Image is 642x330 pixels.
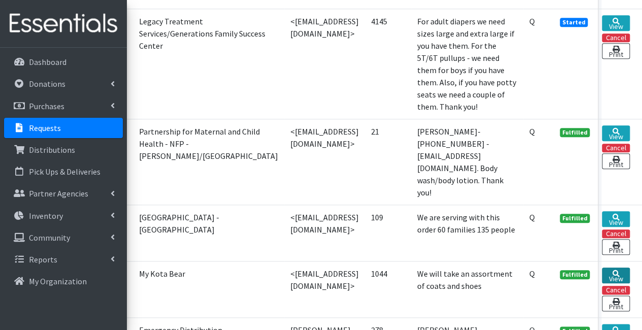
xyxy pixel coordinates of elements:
[602,211,630,227] a: View
[284,205,365,261] td: <[EMAIL_ADDRESS][DOMAIN_NAME]>
[4,227,123,248] a: Community
[4,96,123,116] a: Purchases
[4,52,123,72] a: Dashboard
[4,249,123,270] a: Reports
[560,270,590,279] span: Fulfilled
[29,233,70,243] p: Community
[602,34,630,42] button: Cancel
[602,43,630,59] a: Print
[602,15,630,31] a: View
[29,167,100,177] p: Pick Ups & Deliveries
[529,126,535,137] abbr: Quantity
[529,212,535,222] abbr: Quantity
[560,18,588,27] span: Started
[411,205,523,261] td: We are serving with this order 60 families 135 people
[4,183,123,204] a: Partner Agencies
[29,211,63,221] p: Inventory
[29,101,64,111] p: Purchases
[365,261,411,317] td: 1044
[29,145,75,155] p: Distributions
[284,9,365,119] td: <[EMAIL_ADDRESS][DOMAIN_NAME]>
[29,254,57,265] p: Reports
[529,269,535,279] abbr: Quantity
[4,7,123,41] img: HumanEssentials
[29,57,66,67] p: Dashboard
[29,123,61,133] p: Requests
[602,286,630,294] button: Cancel
[29,276,87,286] p: My Organization
[602,229,630,238] button: Cancel
[133,9,284,119] td: Legacy Treatment Services/Generations Family Success Center
[133,119,284,205] td: Partnership for Maternal and Child Health - NFP - [PERSON_NAME]/[GEOGRAPHIC_DATA]
[4,271,123,291] a: My Organization
[560,214,590,223] span: Fulfilled
[529,16,535,26] abbr: Quantity
[4,140,123,160] a: Distributions
[4,206,123,226] a: Inventory
[133,205,284,261] td: [GEOGRAPHIC_DATA] - [GEOGRAPHIC_DATA]
[602,125,630,141] a: View
[602,239,630,255] a: Print
[29,188,88,199] p: Partner Agencies
[560,128,590,137] span: Fulfilled
[4,74,123,94] a: Donations
[365,205,411,261] td: 109
[29,79,65,89] p: Donations
[602,268,630,283] a: View
[602,153,630,169] a: Print
[411,9,523,119] td: For adult diapers we need sizes large and extra large if you have them. For the 5T/6T pullups - w...
[365,119,411,205] td: 21
[602,144,630,152] button: Cancel
[4,118,123,138] a: Requests
[284,261,365,317] td: <[EMAIL_ADDRESS][DOMAIN_NAME]>
[411,119,523,205] td: [PERSON_NAME]- [PHONE_NUMBER] - [EMAIL_ADDRESS][DOMAIN_NAME]. Body wash/body lotion. Thank you!
[284,119,365,205] td: <[EMAIL_ADDRESS][DOMAIN_NAME]>
[365,9,411,119] td: 4145
[133,261,284,317] td: My Kota Bear
[4,161,123,182] a: Pick Ups & Deliveries
[411,261,523,317] td: We will take an assortment of coats and shoes
[602,295,630,311] a: Print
